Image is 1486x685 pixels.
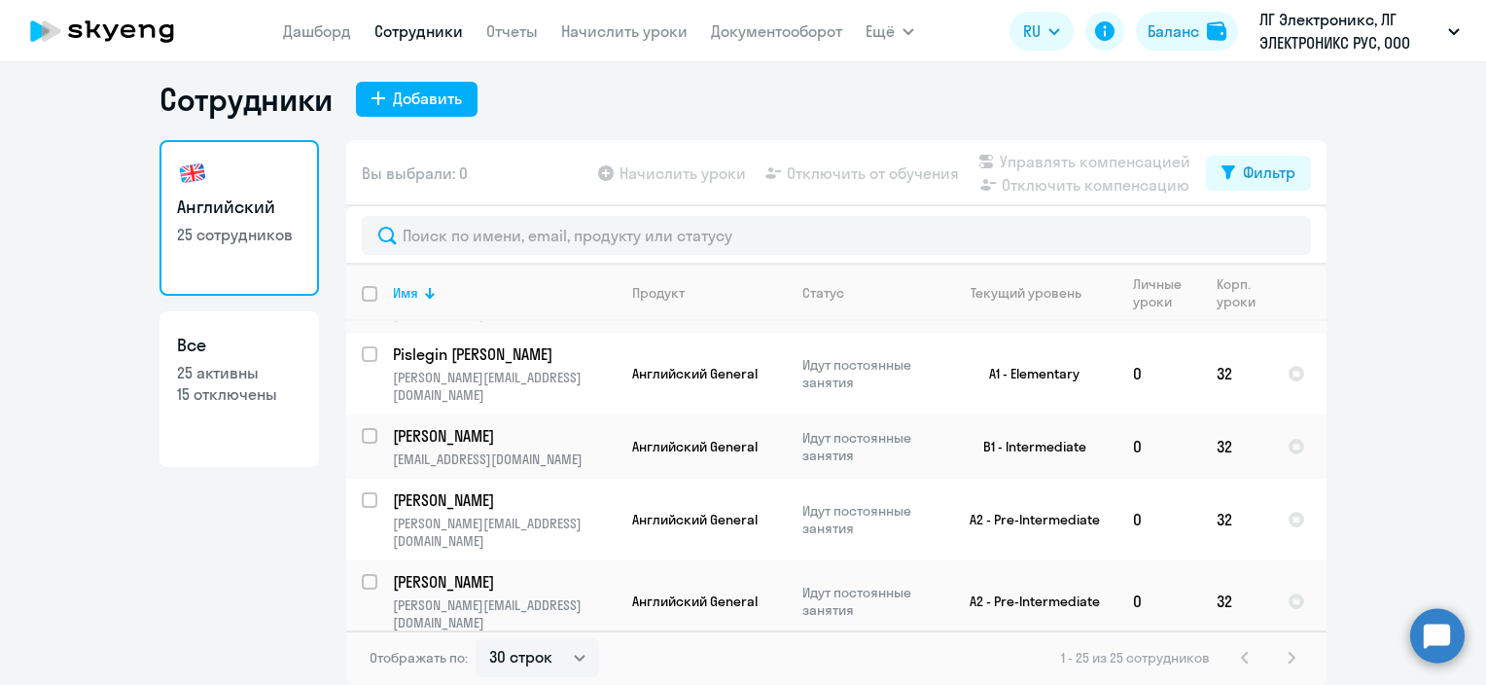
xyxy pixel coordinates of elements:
[1117,560,1201,642] td: 0
[937,415,1117,479] td: B1 - Intermediate
[802,284,844,302] div: Статус
[362,216,1311,255] input: Поиск по имени, email, продукту или статусу
[802,356,936,391] p: Идут постоянные занятия
[802,429,936,464] p: Идут постоянные занятия
[711,21,842,41] a: Документооборот
[632,593,758,610] span: Английский General
[393,571,616,593] a: [PERSON_NAME]
[393,343,616,365] a: Pislegin [PERSON_NAME]
[177,158,208,189] img: english
[1117,333,1201,415] td: 0
[393,596,616,631] p: [PERSON_NAME][EMAIL_ADDRESS][DOMAIN_NAME]
[802,584,936,619] p: Идут постоянные занятия
[356,82,478,117] button: Добавить
[1217,275,1256,310] div: Корп. уроки
[177,362,301,383] p: 25 активны
[370,649,468,667] span: Отображать по:
[561,21,688,41] a: Начислить уроки
[937,333,1117,415] td: A1 - Elementary
[632,284,786,302] div: Продукт
[1250,8,1469,54] button: ЛГ Электроникс, ЛГ ЭЛЕКТРОНИКС РУС, ООО
[1148,19,1199,43] div: Баланс
[971,284,1081,302] div: Текущий уровень
[1009,12,1074,51] button: RU
[1243,161,1295,184] div: Фильтр
[1133,275,1200,310] div: Личные уроки
[1201,415,1272,479] td: 32
[1023,19,1041,43] span: RU
[1217,275,1271,310] div: Корп. уроки
[1133,275,1183,310] div: Личные уроки
[486,21,538,41] a: Отчеты
[866,19,895,43] span: Ещё
[177,195,301,220] h3: Английский
[177,333,301,358] h3: Все
[393,343,613,365] p: Pislegin [PERSON_NAME]
[393,369,616,404] p: [PERSON_NAME][EMAIL_ADDRESS][DOMAIN_NAME]
[1201,333,1272,415] td: 32
[937,479,1117,560] td: A2 - Pre-Intermediate
[937,560,1117,642] td: A2 - Pre-Intermediate
[159,311,319,467] a: Все25 активны15 отключены
[632,438,758,455] span: Английский General
[393,284,418,302] div: Имя
[802,284,936,302] div: Статус
[362,162,468,185] span: Вы выбрали: 0
[632,365,758,382] span: Английский General
[159,80,333,119] h1: Сотрудники
[177,224,301,245] p: 25 сотрудников
[393,489,616,511] a: [PERSON_NAME]
[1259,8,1440,54] p: ЛГ Электроникс, ЛГ ЭЛЕКТРОНИКС РУС, ООО
[393,425,613,447] p: [PERSON_NAME]
[1136,12,1238,51] button: Балансbalance
[393,571,613,593] p: [PERSON_NAME]
[177,383,301,405] p: 15 отключены
[1117,415,1201,479] td: 0
[393,87,462,110] div: Добавить
[1206,156,1311,191] button: Фильтр
[1201,479,1272,560] td: 32
[393,284,616,302] div: Имя
[802,502,936,537] p: Идут постоянные занятия
[1117,479,1201,560] td: 0
[1207,21,1226,41] img: balance
[374,21,463,41] a: Сотрудники
[632,284,685,302] div: Продукт
[393,425,616,447] a: [PERSON_NAME]
[1061,649,1210,667] span: 1 - 25 из 25 сотрудников
[393,489,613,511] p: [PERSON_NAME]
[393,451,616,468] p: [EMAIL_ADDRESS][DOMAIN_NAME]
[393,515,616,550] p: [PERSON_NAME][EMAIL_ADDRESS][DOMAIN_NAME]
[632,511,758,528] span: Английский General
[159,140,319,296] a: Английский25 сотрудников
[1201,560,1272,642] td: 32
[952,284,1116,302] div: Текущий уровень
[283,21,351,41] a: Дашборд
[866,12,914,51] button: Ещё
